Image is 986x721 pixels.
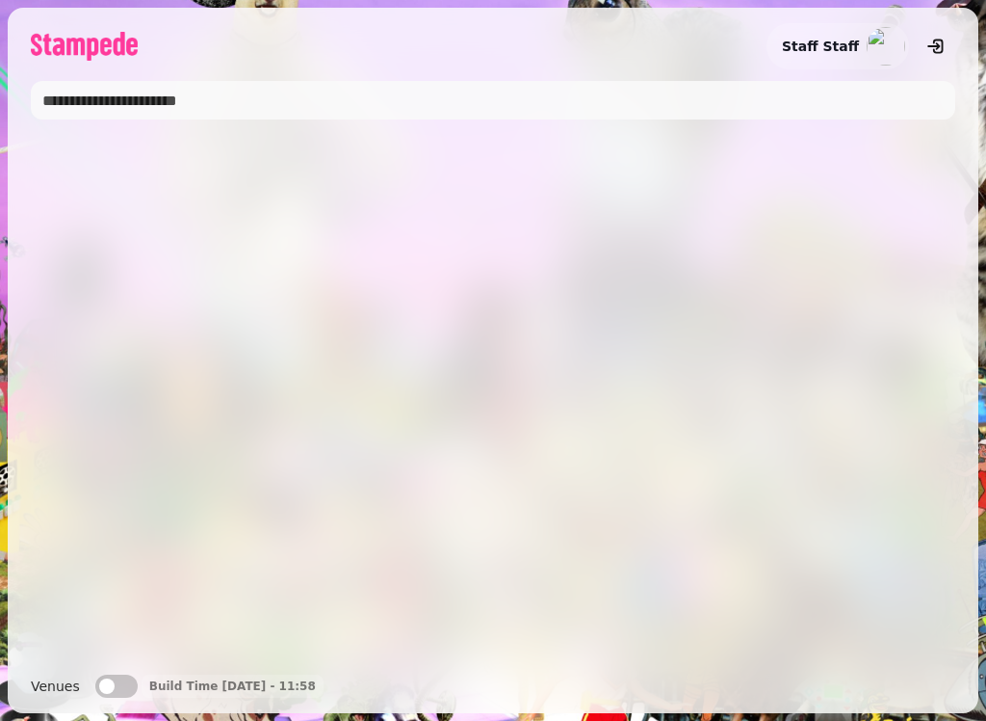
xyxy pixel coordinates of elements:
img: aHR0cHM6Ly93d3cuZ3JhdmF0YXIuY29tL2F2YXRhci9lOGUxYzE3MGEwZjIwZTQzMjgyNzc1OWQyODkwZTcwYz9zPTE1MCZkP... [867,27,905,66]
button: logout [917,27,955,66]
label: Venues [31,675,80,698]
p: Build Time [DATE] - 11:58 [149,679,316,694]
img: logo [31,32,138,61]
h2: Staff Staff [782,37,859,56]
